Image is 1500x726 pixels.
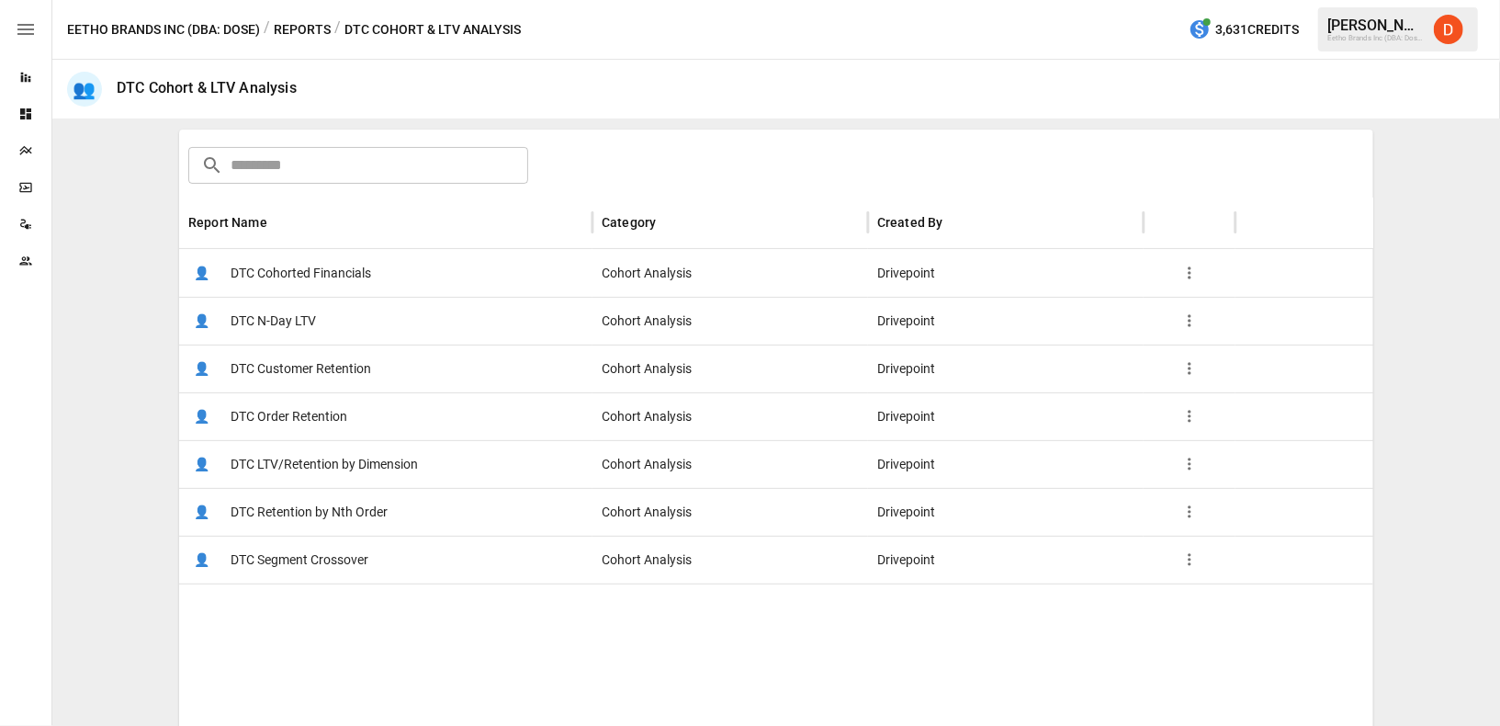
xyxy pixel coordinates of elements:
[1327,17,1423,34] div: [PERSON_NAME]
[188,450,216,478] span: 👤
[188,498,216,526] span: 👤
[592,249,868,297] div: Cohort Analysis
[1215,18,1299,41] span: 3,631 Credits
[868,392,1144,440] div: Drivepoint
[868,249,1144,297] div: Drivepoint
[188,355,216,382] span: 👤
[231,489,388,536] span: DTC Retention by Nth Order
[592,345,868,392] div: Cohort Analysis
[274,18,331,41] button: Reports
[231,441,418,488] span: DTC LTV/Retention by Dimension
[868,297,1144,345] div: Drivepoint
[117,79,297,96] div: DTC Cohort & LTV Analysis
[67,18,260,41] button: Eetho Brands Inc (DBA: Dose)
[945,210,971,235] button: Sort
[592,297,868,345] div: Cohort Analysis
[877,215,943,230] div: Created By
[602,215,656,230] div: Category
[1181,13,1306,47] button: 3,631Credits
[269,210,295,235] button: Sort
[868,488,1144,536] div: Drivepoint
[1327,34,1423,42] div: Eetho Brands Inc (DBA: Dose)
[658,210,683,235] button: Sort
[188,259,216,287] span: 👤
[592,536,868,584] div: Cohort Analysis
[67,72,102,107] div: 👥
[231,346,371,392] span: DTC Customer Retention
[231,250,371,297] span: DTC Cohorted Financials
[592,440,868,488] div: Cohort Analysis
[868,440,1144,488] div: Drivepoint
[188,546,216,573] span: 👤
[188,307,216,335] span: 👤
[1434,15,1463,44] img: Daley Meistrell
[231,393,347,440] span: DTC Order Retention
[188,215,267,230] div: Report Name
[868,536,1144,584] div: Drivepoint
[264,18,270,41] div: /
[1423,4,1474,55] button: Daley Meistrell
[188,403,216,430] span: 👤
[868,345,1144,392] div: Drivepoint
[334,18,341,41] div: /
[592,488,868,536] div: Cohort Analysis
[231,298,316,345] span: DTC N-Day LTV
[592,392,868,440] div: Cohort Analysis
[231,537,368,584] span: DTC Segment Crossover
